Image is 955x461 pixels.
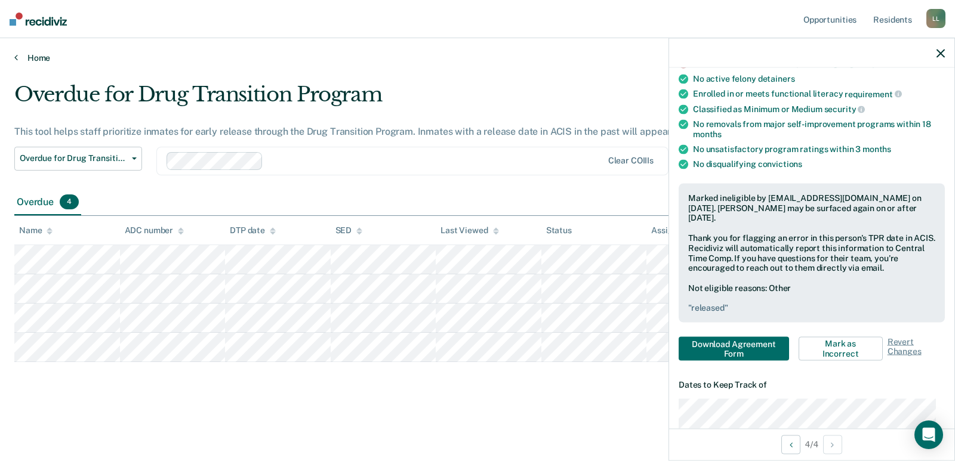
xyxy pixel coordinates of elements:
button: Download Agreement Form [679,336,789,360]
div: DTP date [230,225,276,236]
div: Thank you for flagging an error in this person's TPR date in ACIS. Recidiviz will automatically r... [688,233,935,273]
button: Previous Opportunity [781,435,800,454]
span: Revert Changes [888,336,945,360]
img: Recidiviz [10,13,67,26]
button: Mark as Incorrect [799,336,883,360]
div: 4 / 4 [669,428,954,460]
a: Home [14,52,941,63]
div: Not eligible reasons: Other [688,283,935,313]
span: security [824,104,865,114]
div: Assigned to [651,225,707,236]
span: months [862,144,891,153]
div: No active felony [693,73,945,83]
div: No unsatisfactory program ratings within 3 [693,144,945,154]
pre: " released " [688,302,935,313]
div: Overdue [14,190,81,216]
div: Last Viewed [440,225,498,236]
span: convictions [758,159,802,168]
div: Status [546,225,572,236]
div: Overdue for Drug Transition Program [14,82,731,116]
div: Name [19,225,53,236]
div: Clear COIIIs [608,156,654,166]
div: L L [926,9,945,28]
div: Classified as Minimum or Medium [693,104,945,115]
button: Next Opportunity [823,435,842,454]
dt: Dates to Keep Track of [679,379,945,389]
span: detainers [758,73,795,83]
div: This tool helps staff prioritize inmates for early release through the Drug Transition Program. I... [14,126,731,137]
span: months [693,129,722,138]
div: No disqualifying [693,159,945,169]
div: Open Intercom Messenger [914,420,943,449]
div: Marked ineligible by [EMAIL_ADDRESS][DOMAIN_NAME] on [DATE]. [PERSON_NAME] may be surfaced again ... [688,193,935,222]
div: No removals from major self-improvement programs within 18 [693,119,945,140]
span: Overdue for Drug Transition Program [20,153,127,163]
span: requirement [845,89,901,98]
div: SED [335,225,363,236]
a: Navigate to form link [679,336,794,360]
div: ADC number [125,225,184,236]
div: Enrolled in or meets functional literacy [693,88,945,99]
span: 4 [60,194,79,210]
